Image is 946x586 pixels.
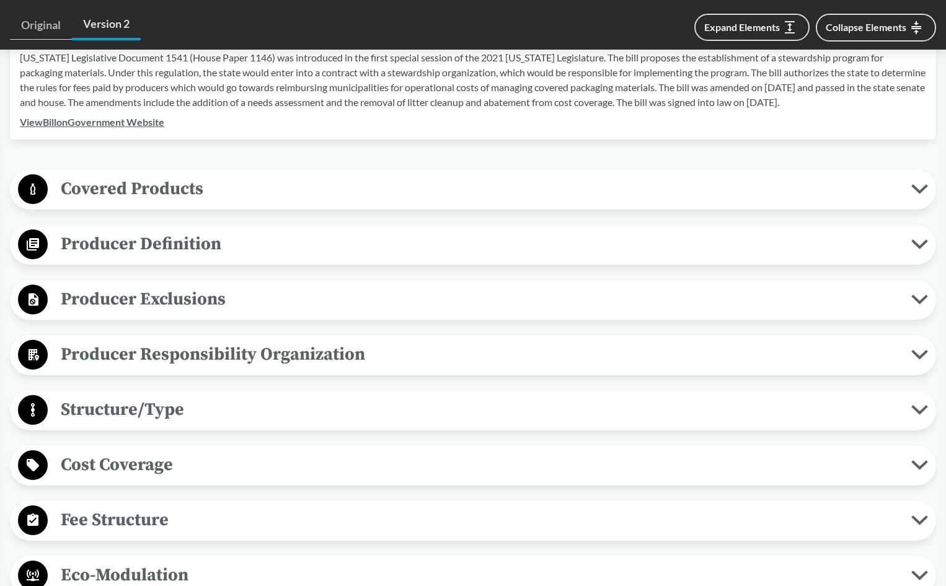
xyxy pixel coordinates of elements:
span: Covered Products [48,175,911,203]
button: Structure/Type [14,394,932,426]
span: Fee Structure [48,506,911,534]
button: Collapse Elements [816,14,936,42]
a: ViewBillonGovernment Website [20,116,164,128]
a: Original [10,11,72,40]
span: Producer Definition [48,230,911,258]
button: Cost Coverage [14,450,932,481]
p: [US_STATE] Legislative Document 1541 (House Paper 1146) was introduced in the first special sessi... [20,50,926,110]
span: Cost Coverage [48,451,911,479]
button: Covered Products [14,174,932,205]
span: Producer Exclusions [48,285,911,313]
button: Producer Exclusions [14,284,932,316]
button: Producer Definition [14,229,932,260]
span: Structure/Type [48,396,911,424]
button: Producer Responsibility Organization [14,339,932,371]
button: Expand Elements [694,14,810,41]
a: Version 2 [72,10,141,40]
span: Producer Responsibility Organization [48,340,911,368]
button: Fee Structure [14,505,932,536]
